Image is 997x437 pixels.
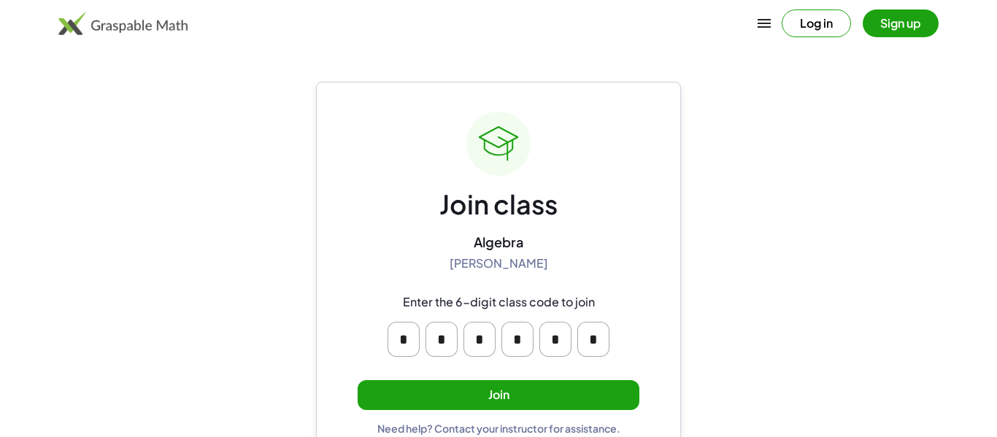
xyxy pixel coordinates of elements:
input: Please enter OTP character 1 [388,322,420,357]
input: Please enter OTP character 5 [539,322,571,357]
button: Join [358,380,639,410]
input: Please enter OTP character 4 [501,322,534,357]
div: Algebra [474,233,523,250]
button: Log in [782,9,851,37]
div: Join class [439,187,558,222]
input: Please enter OTP character 2 [426,322,458,357]
input: Please enter OTP character 6 [577,322,609,357]
input: Please enter OTP character 3 [463,322,496,357]
div: Need help? Contact your instructor for assistance. [377,422,620,435]
div: Enter the 6-digit class code to join [403,295,595,310]
div: [PERSON_NAME] [450,256,548,271]
button: Sign up [863,9,939,37]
